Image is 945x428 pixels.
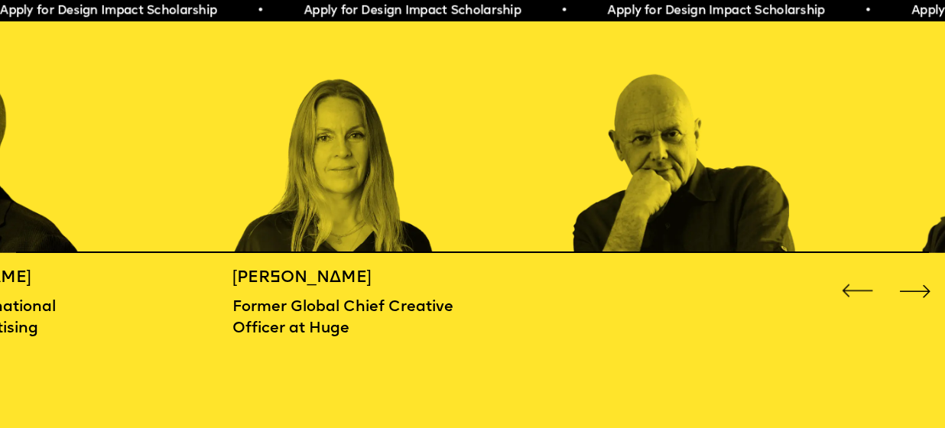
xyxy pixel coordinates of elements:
span: • [256,5,263,17]
h5: [PERSON_NAME] [232,267,460,288]
span: • [560,5,567,17]
div: Next slide [897,272,934,310]
div: Previous slide [839,272,876,310]
span: • [864,5,871,17]
p: Former Global Chief Creative Officer at Huge [232,297,460,339]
